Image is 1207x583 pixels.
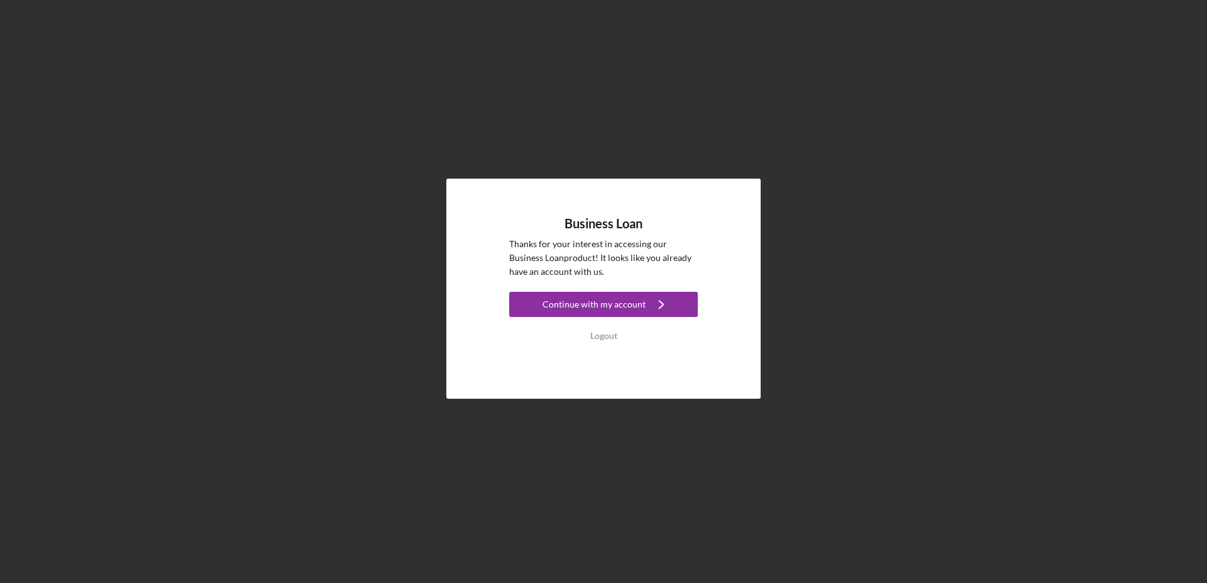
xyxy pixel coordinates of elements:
button: Continue with my account [509,292,698,317]
p: Thanks for your interest in accessing our Business Loan product! It looks like you already have a... [509,237,698,279]
h4: Business Loan [565,216,642,231]
a: Continue with my account [509,292,698,320]
div: Continue with my account [543,292,646,317]
button: Logout [509,323,698,348]
div: Logout [590,323,617,348]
